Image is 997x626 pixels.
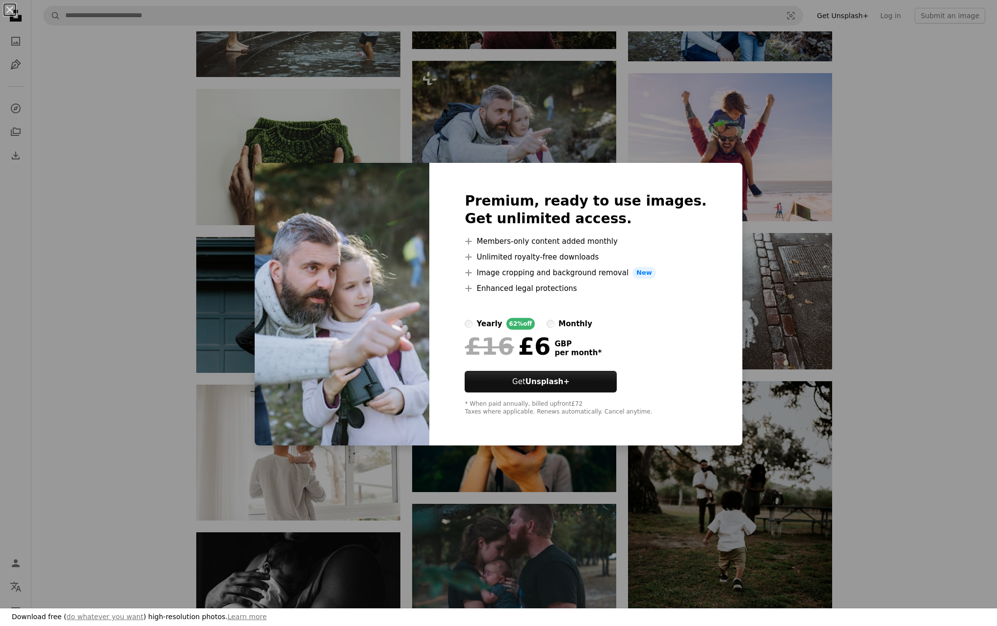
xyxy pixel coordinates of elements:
[465,334,514,359] span: £16
[465,192,707,228] h2: Premium, ready to use images. Get unlimited access.
[476,318,502,330] div: yearly
[465,267,707,279] li: Image cropping and background removal
[506,318,535,330] div: 62% off
[255,163,429,445] img: premium_photo-1663126561030-21829daf65ef
[547,320,554,328] input: monthly
[525,377,570,386] strong: Unsplash+
[632,267,656,279] span: New
[465,251,707,263] li: Unlimited royalty-free downloads
[465,400,707,416] div: * When paid annually, billed upfront £72 Taxes where applicable. Renews automatically. Cancel any...
[465,283,707,294] li: Enhanced legal protections
[554,348,602,357] span: per month *
[554,339,602,348] span: GBP
[228,613,267,621] a: Learn more
[465,371,617,392] button: GetUnsplash+
[558,318,592,330] div: monthly
[12,612,267,622] h3: Download free ( ) high-resolution photos.
[465,334,551,359] div: £6
[465,235,707,247] li: Members-only content added monthly
[465,320,472,328] input: yearly62%off
[67,613,144,621] a: do whatever you want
